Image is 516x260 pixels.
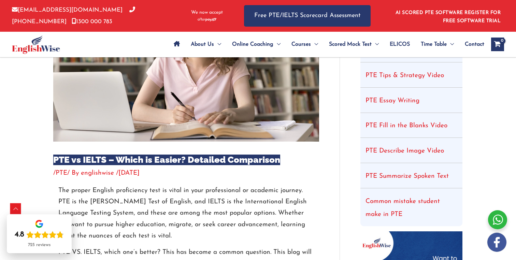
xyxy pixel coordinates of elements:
a: Online CoachingMenu Toggle [227,32,286,56]
a: PTE Summarize Spoken Text [365,173,449,179]
img: Afterpay-Logo [198,18,216,21]
a: Free PTE/IELTS Scorecard Assessment [244,5,371,27]
a: AI SCORED PTE SOFTWARE REGISTER FOR FREE SOFTWARE TRIAL [396,10,501,24]
span: Courses [291,32,311,56]
span: [DATE] [118,170,140,176]
a: About UsMenu Toggle [185,32,227,56]
a: Scored Mock TestMenu Toggle [324,32,384,56]
span: Menu Toggle [214,32,221,56]
a: englishwise [81,170,116,176]
a: Time TableMenu Toggle [415,32,459,56]
a: [PHONE_NUMBER] [12,7,135,24]
img: white-facebook.png [487,233,506,252]
span: Menu Toggle [273,32,281,56]
span: Contact [465,32,484,56]
nav: Site Navigation: Main Menu [168,32,484,56]
span: We now accept [191,9,223,16]
a: PTE Essay Writing [365,98,419,104]
a: 1300 000 783 [72,19,112,25]
span: Scored Mock Test [329,32,372,56]
div: / / By / [53,169,319,178]
a: PTE [56,170,67,176]
span: Online Coaching [232,32,273,56]
div: 725 reviews [28,242,51,248]
a: CoursesMenu Toggle [286,32,324,56]
a: PTE Fill in the Blanks Video [365,122,447,129]
div: 4.8 [15,230,24,240]
span: Menu Toggle [372,32,379,56]
img: cropped-ew-logo [12,35,60,54]
a: PTE Describe Image Video [365,148,444,154]
a: Common mistake student make in PTE [365,198,440,218]
h1: PTE vs IELTS – Which is Easier? Detailed Comparison [53,155,319,165]
p: The proper English proficiency test is vital in your professional or academic journey. PTE is the... [58,185,314,242]
a: View Shopping Cart, empty [491,38,504,51]
span: englishwise [81,170,114,176]
a: [EMAIL_ADDRESS][DOMAIN_NAME] [12,7,123,13]
a: Contact [459,32,484,56]
span: ELICOS [390,32,410,56]
div: Rating: 4.8 out of 5 [15,230,64,240]
span: Time Table [421,32,447,56]
aside: Header Widget 1 [391,5,504,27]
span: Menu Toggle [311,32,318,56]
span: About Us [191,32,214,56]
span: Menu Toggle [447,32,454,56]
a: PTE Tips & Strategy Video [365,72,444,79]
a: ELICOS [384,32,415,56]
